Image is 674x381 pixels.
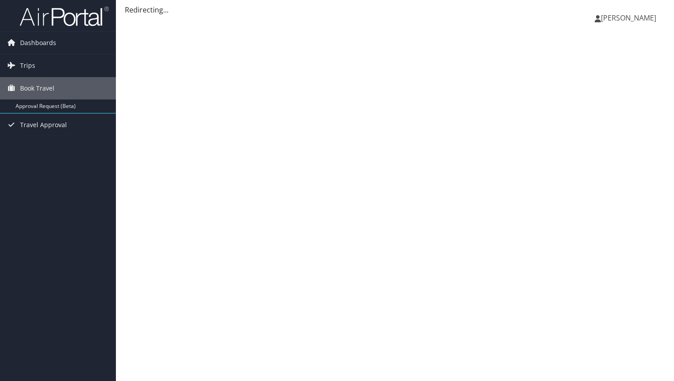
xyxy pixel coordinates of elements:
span: Book Travel [20,77,54,99]
div: Redirecting... [125,4,665,15]
a: [PERSON_NAME] [595,4,665,31]
span: [PERSON_NAME] [601,13,656,23]
span: Travel Approval [20,114,67,136]
span: Trips [20,54,35,77]
img: airportal-logo.png [20,6,109,27]
span: Dashboards [20,32,56,54]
